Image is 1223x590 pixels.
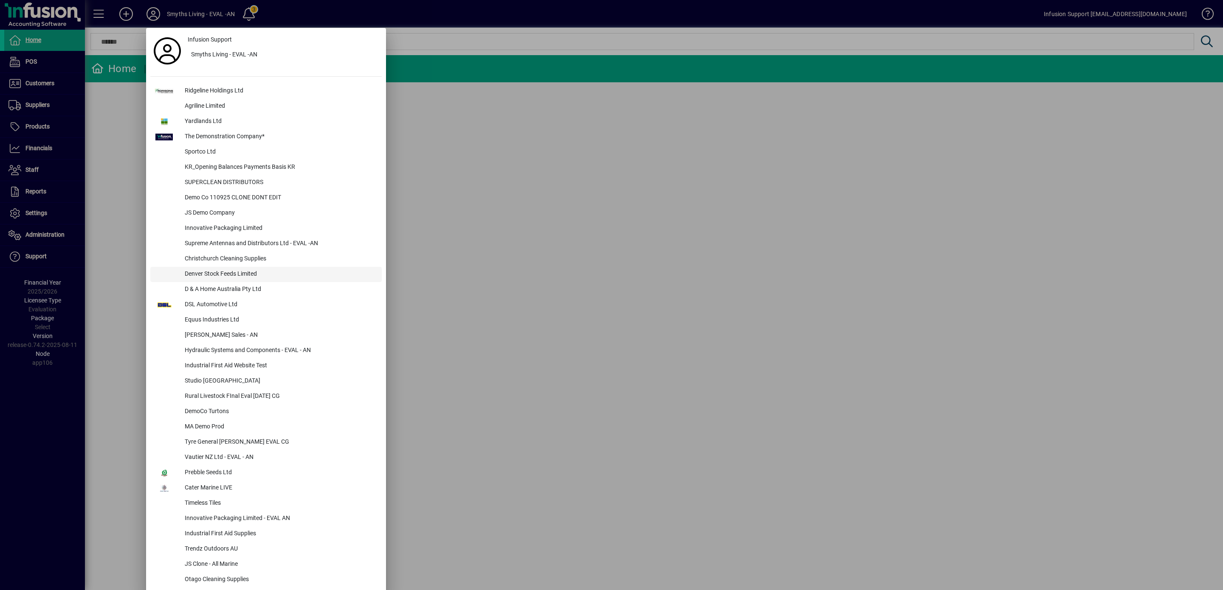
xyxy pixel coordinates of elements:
button: The Demonstration Company* [150,129,382,145]
div: Sportco Ltd [178,145,382,160]
button: Prebble Seeds Ltd [150,465,382,481]
button: DSL Automotive Ltd [150,297,382,313]
div: Tyre General [PERSON_NAME] EVAL CG [178,435,382,450]
div: DemoCo Turtons [178,404,382,419]
div: Hydraulic Systems and Components - EVAL - AN [178,343,382,358]
button: D & A Home Australia Pty Ltd [150,282,382,297]
button: Ridgeline Holdings Ltd [150,84,382,99]
div: KR_Opening Balances Payments Basis KR [178,160,382,175]
button: KR_Opening Balances Payments Basis KR [150,160,382,175]
div: DSL Automotive Ltd [178,297,382,313]
button: Demo Co 110925 CLONE DONT EDIT [150,190,382,206]
button: Otago Cleaning Supplies [150,572,382,587]
button: Trendz Outdoors AU [150,542,382,557]
div: Ridgeline Holdings Ltd [178,84,382,99]
button: Rural Livestock FInal Eval [DATE] CG [150,389,382,404]
div: D & A Home Australia Pty Ltd [178,282,382,297]
div: Timeless Tiles [178,496,382,511]
a: Infusion Support [184,32,382,48]
button: MA Demo Prod [150,419,382,435]
button: Sportco Ltd [150,145,382,160]
div: [PERSON_NAME] Sales - AN [178,328,382,343]
div: Rural Livestock FInal Eval [DATE] CG [178,389,382,404]
div: Demo Co 110925 CLONE DONT EDIT [178,190,382,206]
div: Cater Marine LIVE [178,481,382,496]
button: JS Demo Company [150,206,382,221]
div: MA Demo Prod [178,419,382,435]
button: Yardlands Ltd [150,114,382,129]
div: Christchurch Cleaning Supplies [178,252,382,267]
div: Denver Stock Feeds Limited [178,267,382,282]
button: Hydraulic Systems and Components - EVAL - AN [150,343,382,358]
div: Supreme Antennas and Distributors Ltd - EVAL -AN [178,236,382,252]
div: JS Clone - All Marine [178,557,382,572]
button: Cater Marine LIVE [150,481,382,496]
div: Equus Industries Ltd [178,313,382,328]
div: Industrial First Aid Supplies [178,526,382,542]
button: JS Clone - All Marine [150,557,382,572]
button: Innovative Packaging Limited - EVAL AN [150,511,382,526]
div: SUPERCLEAN DISTRIBUTORS [178,175,382,190]
button: Christchurch Cleaning Supplies [150,252,382,267]
button: Denver Stock Feeds Limited [150,267,382,282]
button: Industrial First Aid Website Test [150,358,382,374]
button: SUPERCLEAN DISTRIBUTORS [150,175,382,190]
button: Equus Industries Ltd [150,313,382,328]
button: Innovative Packaging Limited [150,221,382,236]
button: DemoCo Turtons [150,404,382,419]
button: Studio [GEOGRAPHIC_DATA] [150,374,382,389]
div: Studio [GEOGRAPHIC_DATA] [178,374,382,389]
div: Prebble Seeds Ltd [178,465,382,481]
div: Innovative Packaging Limited [178,221,382,236]
div: Trendz Outdoors AU [178,542,382,557]
button: Supreme Antennas and Distributors Ltd - EVAL -AN [150,236,382,252]
button: Smyths Living - EVAL -AN [184,48,382,63]
a: Profile [150,43,184,59]
button: Industrial First Aid Supplies [150,526,382,542]
button: Timeless Tiles [150,496,382,511]
button: Agriline Limited [150,99,382,114]
button: Tyre General [PERSON_NAME] EVAL CG [150,435,382,450]
div: Vautier NZ Ltd - EVAL - AN [178,450,382,465]
div: Industrial First Aid Website Test [178,358,382,374]
div: JS Demo Company [178,206,382,221]
button: [PERSON_NAME] Sales - AN [150,328,382,343]
div: The Demonstration Company* [178,129,382,145]
button: Vautier NZ Ltd - EVAL - AN [150,450,382,465]
div: Agriline Limited [178,99,382,114]
div: Otago Cleaning Supplies [178,572,382,587]
span: Infusion Support [188,35,232,44]
div: Yardlands Ltd [178,114,382,129]
div: Innovative Packaging Limited - EVAL AN [178,511,382,526]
